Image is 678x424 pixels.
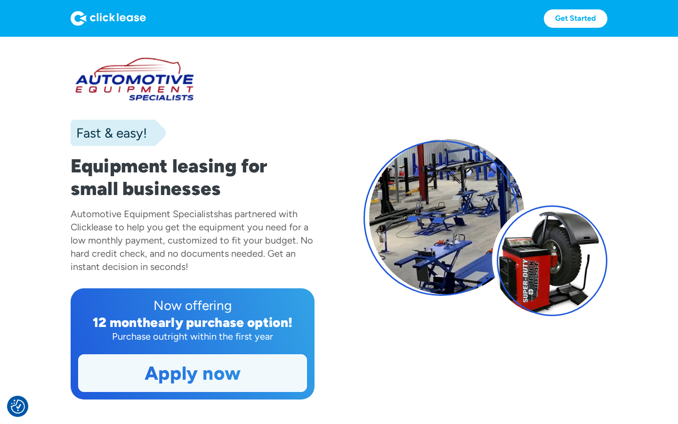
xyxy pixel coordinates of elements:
img: Logo [71,11,146,26]
div: has partnered with Clicklease to help you get the equipment you need for a low monthly payment, c... [71,208,313,272]
h1: Equipment leasing for small businesses [71,155,315,200]
div: 12 month [93,314,151,330]
a: Get Started [544,9,607,28]
div: Now offering [78,296,307,315]
div: early purchase option! [150,314,292,330]
div: Purchase outright within the first year [78,330,307,343]
div: Fast & easy! [71,123,147,142]
a: Apply now [79,355,307,391]
img: Revisit consent button [11,400,25,414]
button: Consent Preferences [11,400,25,414]
div: Automotive Equipment Specialists [71,208,218,220]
